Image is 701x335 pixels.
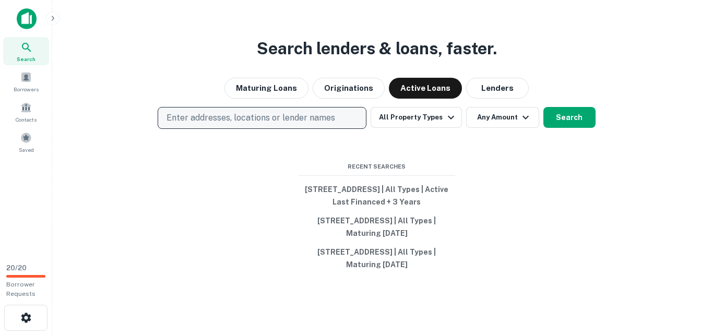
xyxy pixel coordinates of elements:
button: Enter addresses, locations or lender names [158,107,366,129]
a: Saved [3,128,49,156]
button: [STREET_ADDRESS] | All Types | Active Last Financed + 3 Years [299,180,455,211]
a: Contacts [3,98,49,126]
img: capitalize-icon.png [17,8,37,29]
button: Maturing Loans [224,78,308,99]
button: Lenders [466,78,529,99]
h3: Search lenders & loans, faster. [257,36,497,61]
button: [STREET_ADDRESS] | All Types | Maturing [DATE] [299,211,455,243]
button: All Property Types [371,107,461,128]
span: Saved [19,146,34,154]
iframe: Chat Widget [649,252,701,302]
span: Borrowers [14,85,39,93]
span: Borrower Requests [6,281,35,297]
span: 20 / 20 [6,264,27,272]
a: Borrowers [3,67,49,95]
span: Recent Searches [299,162,455,171]
span: Contacts [16,115,37,124]
button: Any Amount [466,107,539,128]
button: Originations [313,78,385,99]
button: Active Loans [389,78,462,99]
button: Search [543,107,596,128]
a: Search [3,37,49,65]
span: Search [17,55,35,63]
p: Enter addresses, locations or lender names [167,112,335,124]
button: [STREET_ADDRESS] | All Types | Maturing [DATE] [299,243,455,274]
